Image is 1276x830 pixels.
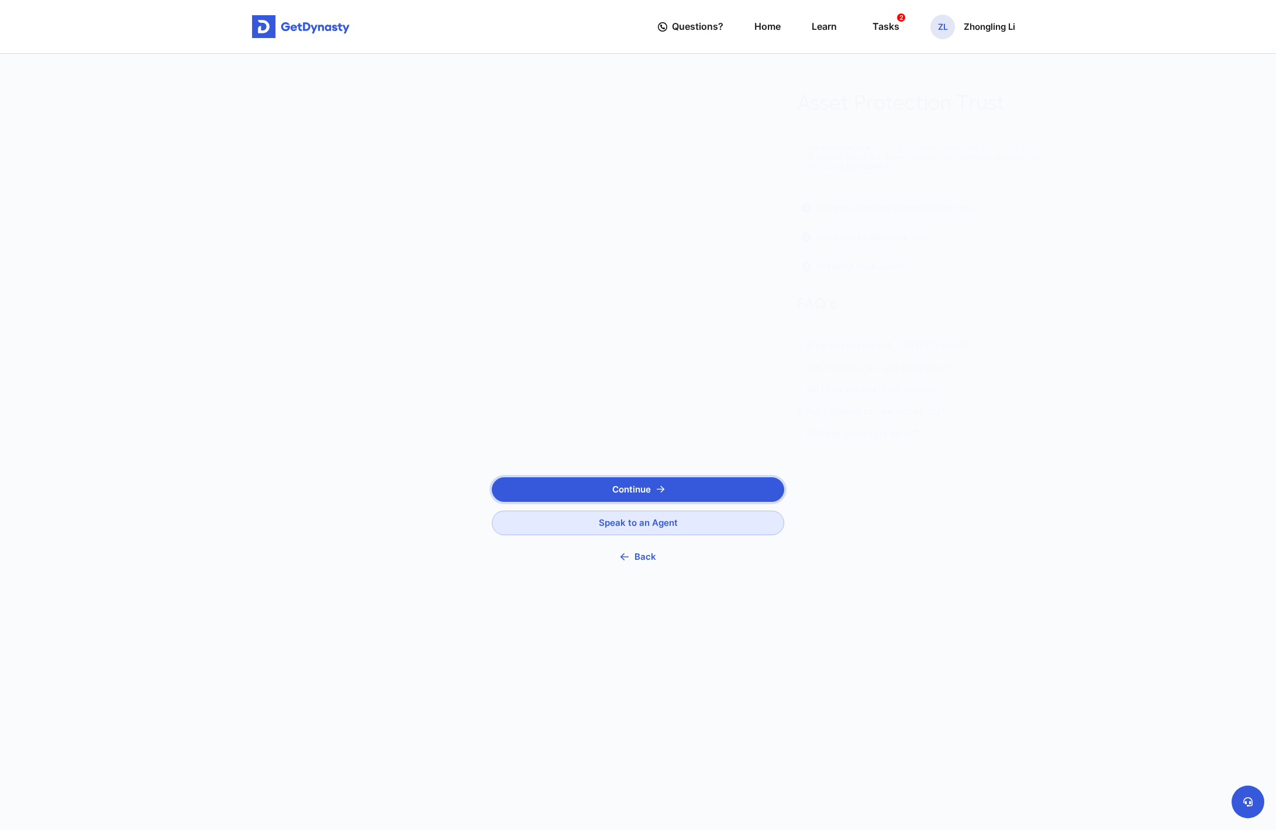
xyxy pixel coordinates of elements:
a: Tasks2 [868,10,899,43]
a: Questions? [658,10,723,43]
button: Continue [492,477,784,502]
div: 3 [515,262,524,271]
a: Will this impact my taxes? [510,427,681,440]
a: Learn [812,10,837,43]
a: Home [754,10,781,43]
a: Learn More> [554,161,601,171]
a: What assets can I put in my trust? [510,361,681,375]
span: 2 [897,13,905,22]
a: Do I lose control of my assets? [510,383,681,397]
p: The purpose of a [US_STATE] Asset Protection Trust (NAPT) is to protect your hard-earned assets f... [519,143,757,171]
h2: Asset Protection Trust [510,91,766,116]
button: ZLZhongling Li [930,15,1015,39]
button: Back [492,544,784,570]
a: Why do I need a [US_STATE] Trustee? [510,339,681,353]
span: FAQ’s [510,295,550,312]
a: Am I allowed to take money out? [510,405,681,419]
div: TRANSFER YOUR ASSETS [510,257,766,277]
div: ANSWER QUESTIONS & ENTER PAYMENT INFO [510,198,766,218]
div: Tasks [872,16,899,37]
a: Speak to an Agent [492,511,784,535]
span: ZL [930,15,955,39]
span: Questions? [672,16,723,37]
p: Zhongling Li [964,22,1015,32]
div: 2 [515,233,524,242]
div: 1 [515,204,524,213]
img: Get started for free with Dynasty Trust Company [252,15,350,39]
div: ADD PEOPLE & SIGN YOUR TRUST [510,228,766,248]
